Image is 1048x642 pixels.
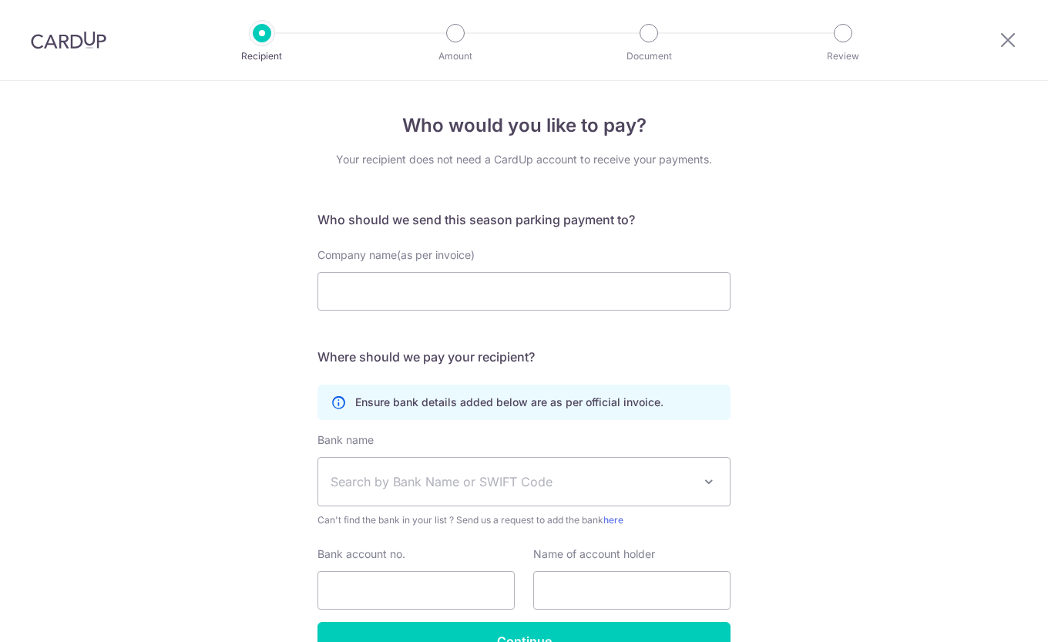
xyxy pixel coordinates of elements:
[317,112,731,139] h4: Who would you like to pay?
[355,395,663,410] p: Ensure bank details added below are as per official invoice.
[603,514,623,526] a: here
[317,546,405,562] label: Bank account no.
[331,472,693,491] span: Search by Bank Name or SWIFT Code
[592,49,706,64] p: Document
[317,152,731,167] div: Your recipient does not need a CardUp account to receive your payments.
[317,210,731,229] h5: Who should we send this season parking payment to?
[31,31,106,49] img: CardUp
[205,49,319,64] p: Recipient
[786,49,900,64] p: Review
[317,248,475,261] span: Company name(as per invoice)
[317,432,374,448] label: Bank name
[533,546,655,562] label: Name of account holder
[317,513,731,528] span: Can't find the bank in your list ? Send us a request to add the bank
[398,49,512,64] p: Amount
[317,348,731,366] h5: Where should we pay your recipient?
